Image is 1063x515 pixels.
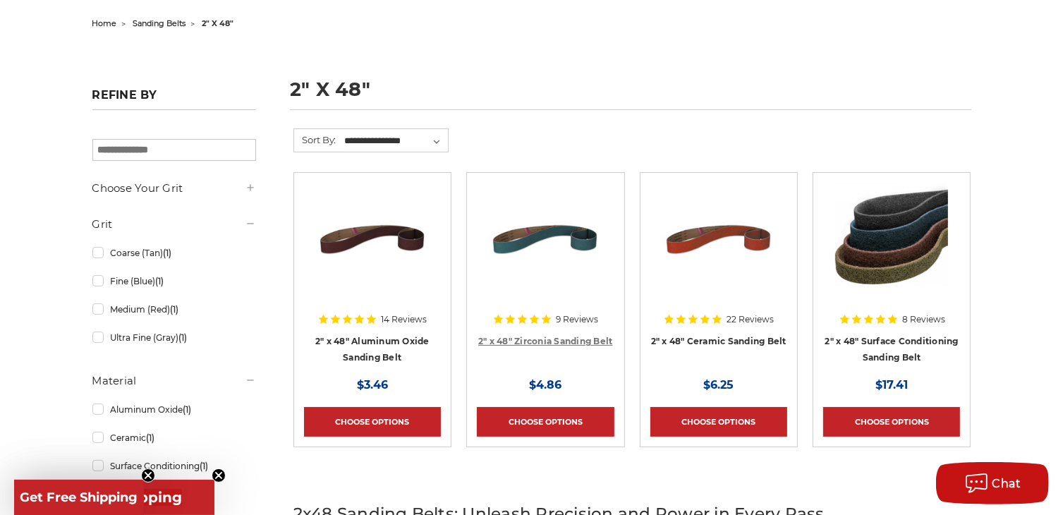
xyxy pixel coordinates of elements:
[823,183,960,320] a: 2"x48" Surface Conditioning Sanding Belts
[141,468,155,483] button: Close teaser
[290,80,971,110] h1: 2" x 48"
[343,131,448,152] select: Sort By:
[92,18,117,28] a: home
[651,336,786,346] a: 2" x 48" Ceramic Sanding Belt
[489,183,602,296] img: 2" x 48" Sanding Belt - Zirconia
[14,480,214,515] div: Get Free ShippingClose teaser
[478,336,613,346] a: 2" x 48" Zirconia Sanding Belt
[212,468,226,483] button: Close teaser
[357,378,388,392] span: $3.46
[146,432,154,443] span: (1)
[14,480,144,515] div: Get Free ShippingClose teaser
[650,183,787,320] a: 2" x 48" Sanding Belt - Ceramic
[727,315,774,324] span: 22 Reviews
[92,241,256,265] a: Coarse (Tan)
[477,407,614,437] a: Choose Options
[92,180,256,197] h5: Choose Your Grit
[823,407,960,437] a: Choose Options
[703,378,734,392] span: $6.25
[992,477,1021,490] span: Chat
[825,336,959,363] a: 2" x 48" Surface Conditioning Sanding Belt
[835,183,948,296] img: 2"x48" Surface Conditioning Sanding Belts
[92,372,256,389] h5: Material
[92,397,256,422] a: Aluminum Oxide
[92,216,256,233] h5: Grit
[202,18,234,28] span: 2" x 48"
[875,378,908,392] span: $17.41
[477,183,614,320] a: 2" x 48" Sanding Belt - Zirconia
[902,315,945,324] span: 8 Reviews
[92,88,256,110] h5: Refine by
[170,304,178,315] span: (1)
[294,129,336,150] label: Sort By:
[163,248,171,258] span: (1)
[92,325,256,350] a: Ultra Fine (Gray)
[178,332,187,343] span: (1)
[20,490,138,505] span: Get Free Shipping
[200,461,208,471] span: (1)
[556,315,598,324] span: 9 Reviews
[92,425,256,450] a: Ceramic
[92,297,256,322] a: Medium (Red)
[662,183,775,296] img: 2" x 48" Sanding Belt - Ceramic
[183,404,191,415] span: (1)
[650,407,787,437] a: Choose Options
[133,18,186,28] a: sanding belts
[92,269,256,293] a: Fine (Blue)
[936,462,1049,504] button: Chat
[304,183,441,320] a: 2" x 48" Sanding Belt - Aluminum Oxide
[316,183,429,296] img: 2" x 48" Sanding Belt - Aluminum Oxide
[155,276,164,286] span: (1)
[381,315,427,324] span: 14 Reviews
[529,378,561,392] span: $4.86
[304,407,441,437] a: Choose Options
[315,336,430,363] a: 2" x 48" Aluminum Oxide Sanding Belt
[92,454,256,478] a: Surface Conditioning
